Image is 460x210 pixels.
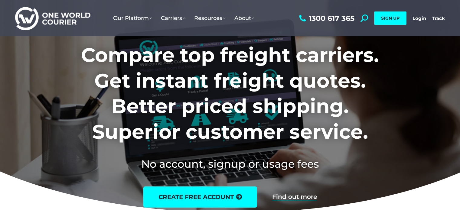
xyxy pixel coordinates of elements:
[381,15,400,21] span: SIGN UP
[194,15,225,21] span: Resources
[113,15,152,21] span: Our Platform
[432,15,445,21] a: Track
[156,9,190,27] a: Carriers
[41,42,419,144] h1: Compare top freight carriers. Get instant freight quotes. Better priced shipping. Superior custom...
[374,11,406,25] a: SIGN UP
[190,9,230,27] a: Resources
[298,15,354,22] a: 1300 617 365
[143,186,257,208] a: create free account
[41,157,419,171] h2: No account, signup or usage fees
[161,15,185,21] span: Carriers
[413,15,426,21] a: Login
[230,9,259,27] a: About
[272,194,317,200] a: Find out more
[15,6,90,31] img: One World Courier
[109,9,156,27] a: Our Platform
[234,15,254,21] span: About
